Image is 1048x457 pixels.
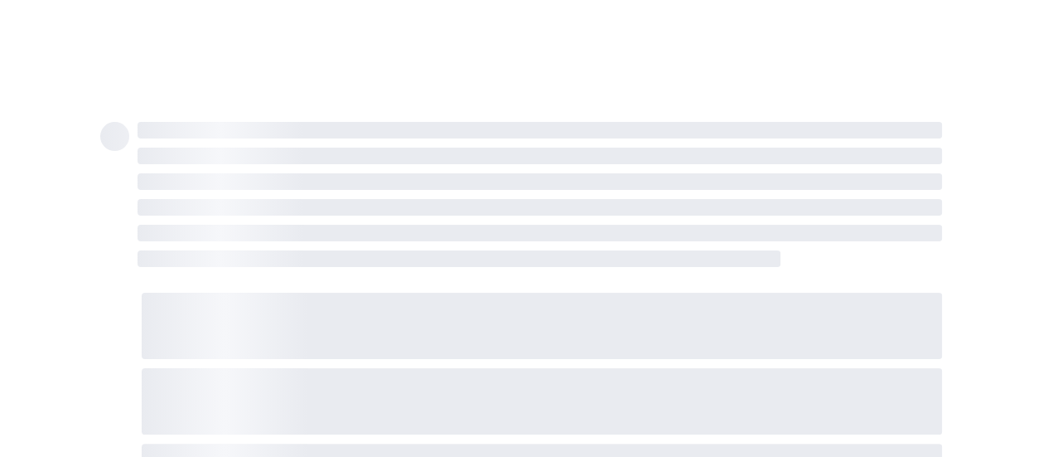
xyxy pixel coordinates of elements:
span: ‌ [138,225,942,241]
span: ‌ [142,293,942,359]
span: ‌ [138,199,942,216]
span: ‌ [100,122,129,151]
span: ‌ [138,148,942,164]
span: ‌ [142,368,942,435]
span: ‌ [138,122,942,139]
span: ‌ [138,173,942,190]
span: ‌ [138,250,781,267]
